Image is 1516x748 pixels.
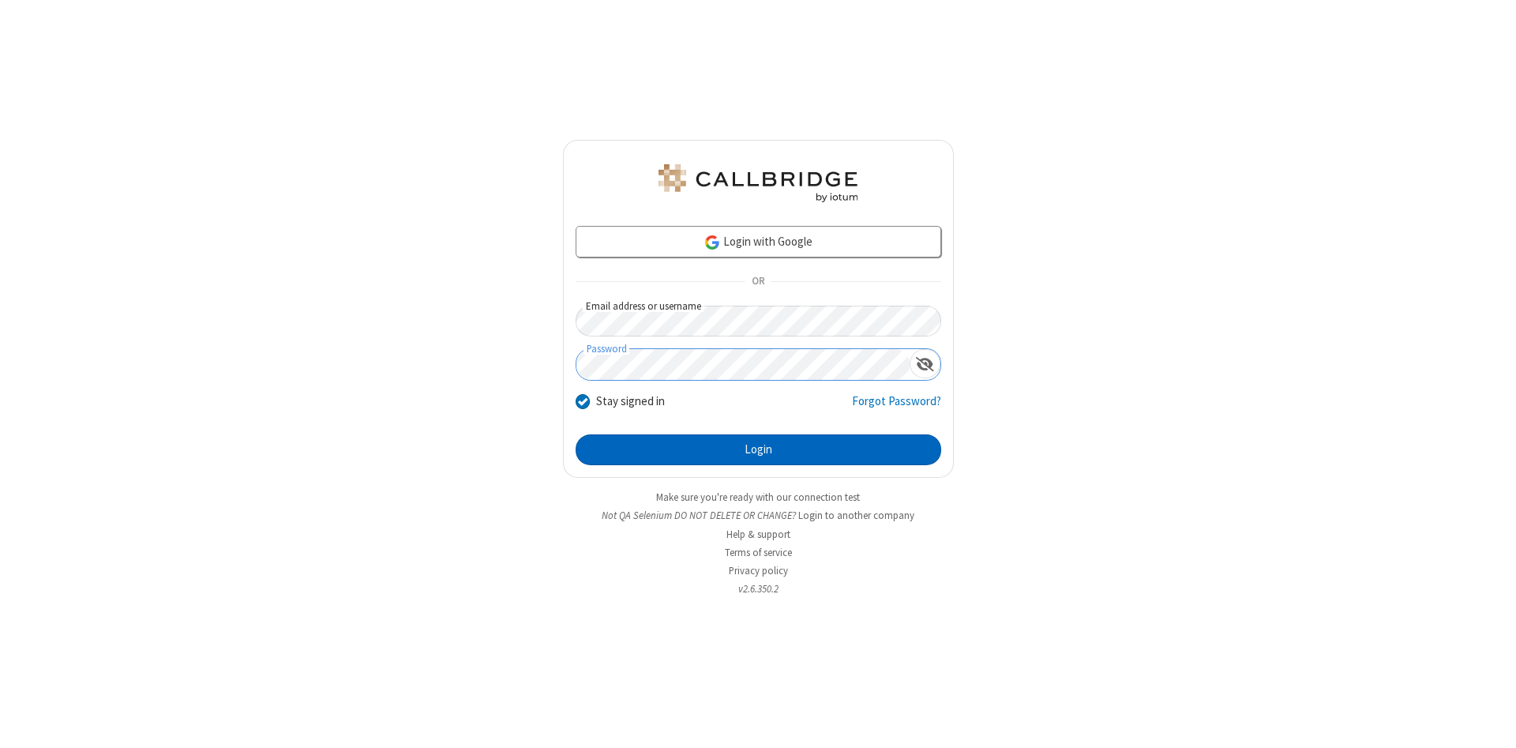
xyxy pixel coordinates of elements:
iframe: Chat [1477,707,1504,737]
a: Help & support [726,528,790,541]
li: v2.6.350.2 [563,581,954,596]
button: Login [576,434,941,466]
a: Forgot Password? [852,393,941,423]
img: QA Selenium DO NOT DELETE OR CHANGE [655,164,861,202]
div: Show password [910,349,940,378]
input: Password [576,349,910,380]
button: Login to another company [798,508,914,523]
a: Terms of service [725,546,792,559]
span: OR [745,271,771,293]
label: Stay signed in [596,393,665,411]
input: Email address or username [576,306,941,336]
a: Login with Google [576,226,941,257]
img: google-icon.png [704,234,721,251]
a: Make sure you're ready with our connection test [656,491,860,504]
a: Privacy policy [729,564,788,577]
li: Not QA Selenium DO NOT DELETE OR CHANGE? [563,508,954,523]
